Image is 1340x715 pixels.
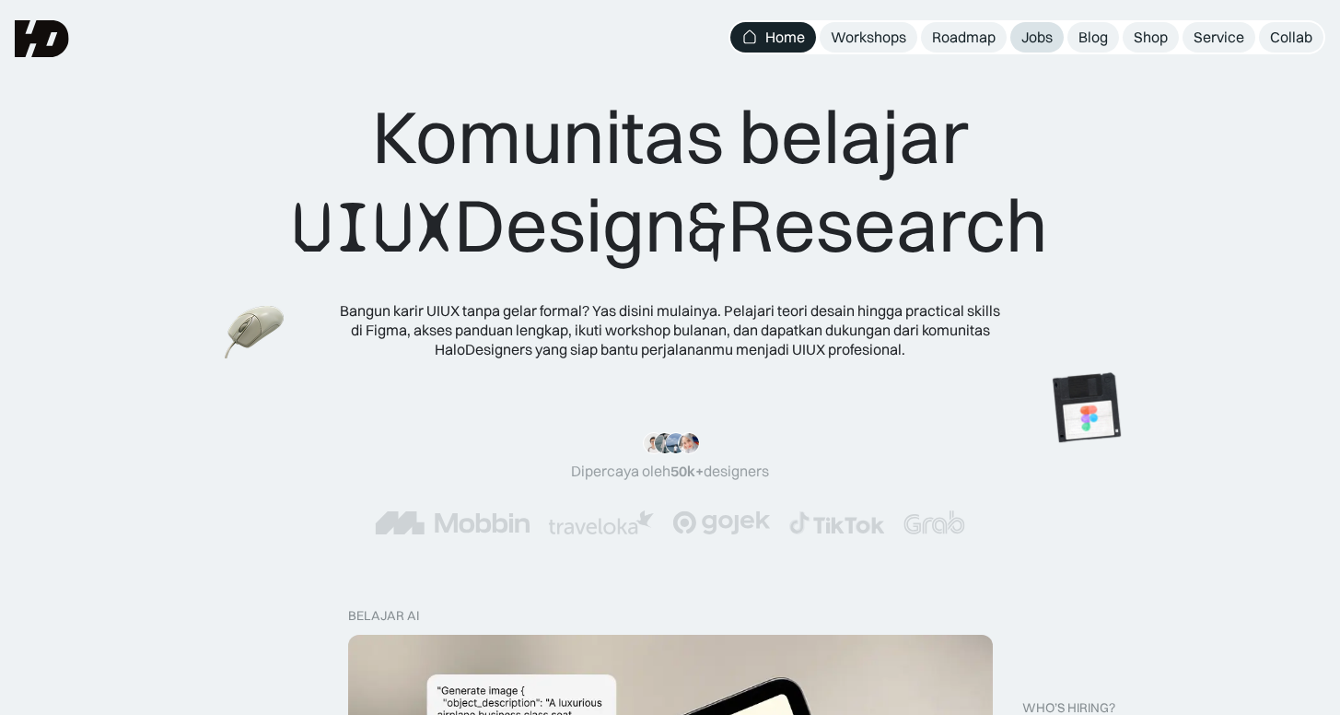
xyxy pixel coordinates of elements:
div: Jobs [1021,28,1053,47]
a: Roadmap [921,22,1007,53]
a: Workshops [820,22,917,53]
div: belajar ai [348,608,419,624]
span: UIUX [292,183,454,272]
a: Jobs [1010,22,1064,53]
div: Bangun karir UIUX tanpa gelar formal? Yas disini mulainya. Pelajari teori desain hingga practical... [339,301,1002,358]
div: Collab [1270,28,1312,47]
div: Komunitas belajar Design Research [292,92,1048,272]
div: Roadmap [932,28,996,47]
span: & [687,183,728,272]
span: 50k+ [670,462,704,480]
a: Shop [1123,22,1179,53]
div: Service [1194,28,1244,47]
div: Blog [1078,28,1108,47]
div: Shop [1134,28,1168,47]
div: Dipercaya oleh designers [571,462,769,481]
a: Blog [1067,22,1119,53]
a: Service [1183,22,1255,53]
div: Home [765,28,805,47]
a: Collab [1259,22,1323,53]
div: Workshops [831,28,906,47]
a: Home [730,22,816,53]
